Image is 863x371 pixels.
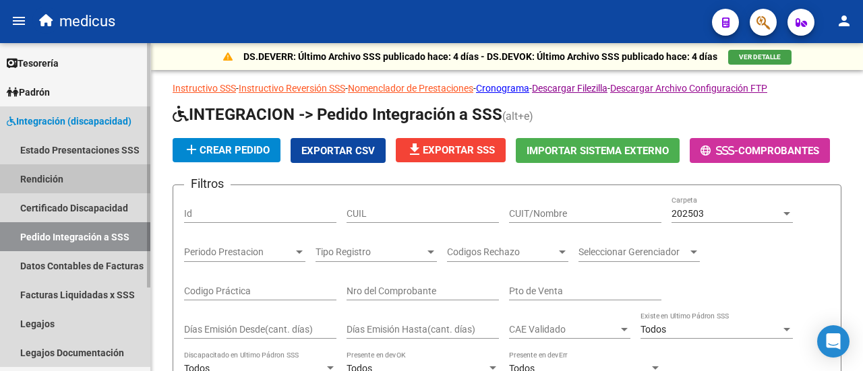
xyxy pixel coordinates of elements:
p: - - - - - [173,81,841,96]
a: Descargar Archivo Configuración FTP [610,83,767,94]
span: Tesorería [7,56,59,71]
span: Comprobantes [738,145,819,157]
span: 202503 [672,208,704,219]
span: medicus [59,7,115,36]
button: Crear Pedido [173,138,280,162]
a: Cronograma [476,83,529,94]
a: Instructivo SSS [173,83,236,94]
span: Crear Pedido [183,144,270,156]
mat-icon: menu [11,13,27,29]
span: INTEGRACION -> Pedido Integración a SSS [173,105,502,124]
button: Importar Sistema Externo [516,138,680,163]
span: Importar Sistema Externo [527,145,669,157]
h3: Filtros [184,174,231,193]
span: Todos [641,324,666,335]
span: - [701,145,738,157]
span: (alt+e) [502,110,533,123]
span: VER DETALLE [739,53,781,61]
button: Exportar CSV [291,138,386,163]
span: Padrón [7,85,50,100]
button: -Comprobantes [690,138,830,163]
span: CAE Validado [509,324,618,335]
a: Nomenclador de Prestaciones [348,83,473,94]
span: Codigos Rechazo [447,246,556,258]
a: Descargar Filezilla [532,83,607,94]
span: Exportar CSV [301,145,375,157]
button: VER DETALLE [728,50,792,65]
mat-icon: person [836,13,852,29]
span: Integración (discapacidad) [7,114,131,129]
span: Periodo Prestacion [184,246,293,258]
mat-icon: add [183,141,200,158]
div: Open Intercom Messenger [817,325,850,358]
mat-icon: file_download [407,141,423,158]
p: DS.DEVERR: Último Archivo SSS publicado hace: 4 días - DS.DEVOK: Último Archivo SSS publicado hac... [243,49,717,64]
span: Tipo Registro [316,246,425,258]
a: Instructivo Reversión SSS [239,83,345,94]
span: Seleccionar Gerenciador [578,246,688,258]
span: Exportar SSS [407,144,495,156]
button: Exportar SSS [396,138,506,162]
